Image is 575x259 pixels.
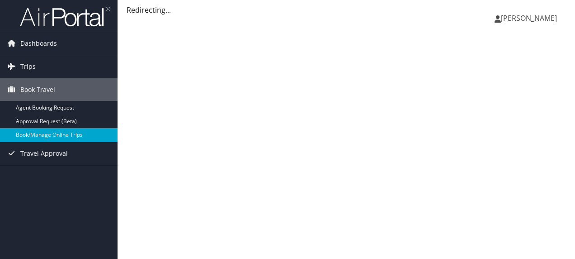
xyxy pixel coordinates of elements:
span: Travel Approval [20,142,68,165]
span: [PERSON_NAME] [501,13,557,23]
span: Trips [20,55,36,78]
a: [PERSON_NAME] [495,5,566,32]
span: Dashboards [20,32,57,55]
div: Redirecting... [127,5,566,15]
span: Book Travel [20,78,55,101]
img: airportal-logo.png [20,6,110,27]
